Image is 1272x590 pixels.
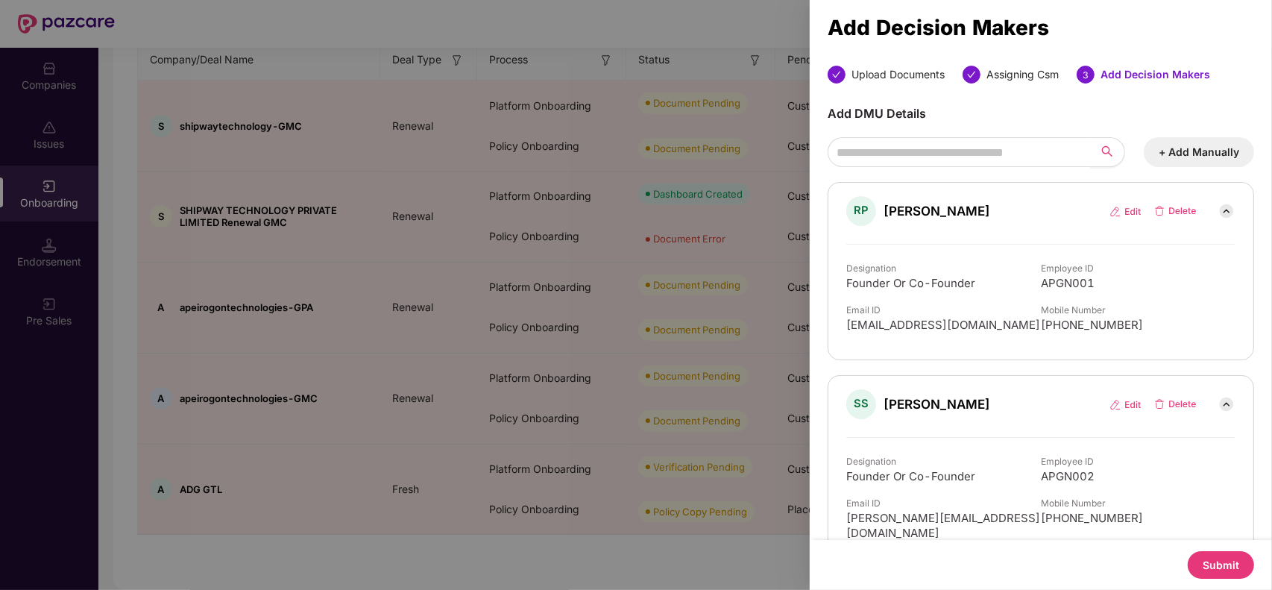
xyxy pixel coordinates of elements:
[854,397,869,412] span: SS
[828,19,1254,36] div: Add Decision Makers
[846,276,1041,291] span: Founder Or Co-Founder
[1144,137,1254,167] button: + Add Manually
[1041,511,1235,526] span: [PHONE_NUMBER]
[1109,206,1142,218] img: edit
[1188,551,1254,579] button: Submit
[1041,276,1235,291] span: APGN001
[1041,304,1235,316] span: Mobile Number
[1101,145,1113,159] span: search
[1101,66,1210,84] div: Add Decision Makers
[1083,69,1089,81] span: 3
[986,66,1059,84] div: Assigning Csm
[846,511,1041,541] span: [PERSON_NAME][EMAIL_ADDRESS][DOMAIN_NAME]
[846,304,1041,316] span: Email ID
[1041,469,1235,484] span: APGN002
[851,66,945,84] div: Upload Documents
[846,469,1041,484] span: Founder Or Co-Founder
[1218,202,1235,220] img: down_arrow
[1041,498,1235,509] span: Mobile Number
[846,498,1041,509] span: Email ID
[1153,398,1197,410] img: delete
[1218,395,1235,413] img: down_arrow
[828,106,926,121] span: Add DMU Details
[1041,263,1235,274] span: Employee ID
[884,396,990,412] span: [PERSON_NAME]
[846,456,1041,468] span: Designation
[967,70,976,79] span: check
[1090,137,1125,167] button: search
[884,203,990,219] span: [PERSON_NAME]
[1109,399,1142,411] img: edit
[1041,456,1235,468] span: Employee ID
[846,318,1041,333] span: [EMAIL_ADDRESS][DOMAIN_NAME]
[1041,318,1235,333] span: [PHONE_NUMBER]
[846,263,1041,274] span: Designation
[1153,205,1197,217] img: delete
[832,70,841,79] span: check
[854,204,869,219] span: RP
